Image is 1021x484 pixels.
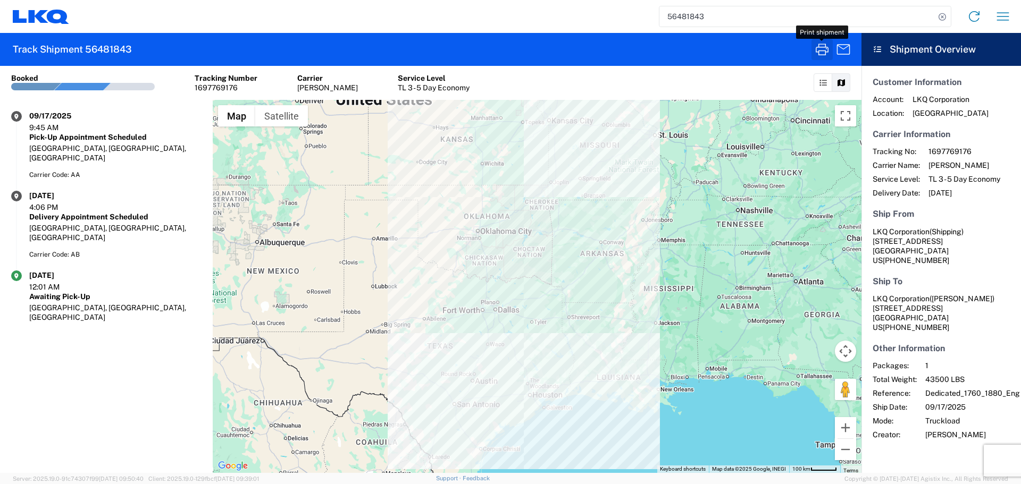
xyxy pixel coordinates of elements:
[913,108,989,118] span: [GEOGRAPHIC_DATA]
[835,379,856,400] button: Drag Pegman onto the map to open Street View
[843,468,858,473] a: Terms
[835,341,856,362] button: Map camera controls
[29,223,202,242] div: [GEOGRAPHIC_DATA], [GEOGRAPHIC_DATA], [GEOGRAPHIC_DATA]
[792,466,810,472] span: 100 km
[873,227,1010,265] address: [GEOGRAPHIC_DATA] US
[29,212,202,222] div: Delivery Appointment Scheduled
[255,105,308,126] button: Show satellite imagery
[29,270,82,280] div: [DATE]
[873,227,930,236] span: LKQ Corporation
[844,474,1008,483] span: Copyright © [DATE]-[DATE] Agistix Inc., All Rights Reserved
[660,465,706,473] button: Keyboard shortcuts
[873,147,920,156] span: Tracking No:
[873,361,917,370] span: Packages:
[873,77,1010,87] h5: Customer Information
[873,160,920,170] span: Carrier Name:
[29,132,202,142] div: Pick-Up Appointment Scheduled
[13,475,144,482] span: Server: 2025.19.0-91c74307f99
[463,475,490,481] a: Feedback
[215,459,250,473] img: Google
[873,388,917,398] span: Reference:
[873,294,1010,332] address: [GEOGRAPHIC_DATA] US
[873,95,904,104] span: Account:
[930,227,964,236] span: (Shipping)
[873,108,904,118] span: Location:
[13,43,132,56] h2: Track Shipment 56481843
[216,475,259,482] span: [DATE] 09:39:01
[873,343,1010,353] h5: Other Information
[835,417,856,438] button: Zoom in
[712,466,786,472] span: Map data ©2025 Google, INEGI
[873,416,917,426] span: Mode:
[29,282,82,292] div: 12:01 AM
[873,294,994,312] span: LKQ Corporation [STREET_ADDRESS]
[873,276,1010,286] h5: Ship To
[659,6,935,27] input: Shipment, tracking or reference number
[29,303,202,322] div: [GEOGRAPHIC_DATA], [GEOGRAPHIC_DATA], [GEOGRAPHIC_DATA]
[29,111,82,121] div: 09/17/2025
[99,475,144,482] span: [DATE] 09:50:40
[928,160,1000,170] span: [PERSON_NAME]
[883,256,949,265] span: [PHONE_NUMBER]
[148,475,259,482] span: Client: 2025.19.0-129fbcf
[873,430,917,439] span: Creator:
[398,73,470,83] div: Service Level
[835,105,856,126] button: Toggle fullscreen view
[215,459,250,473] a: Open this area in Google Maps (opens a new window)
[835,439,856,460] button: Zoom out
[297,83,358,92] div: [PERSON_NAME]
[873,402,917,412] span: Ship Date:
[29,292,202,301] div: Awaiting Pick-Up
[873,174,920,184] span: Service Level:
[873,129,1010,139] h5: Carrier Information
[873,209,1010,219] h5: Ship From
[913,95,989,104] span: LKQ Corporation
[195,73,257,83] div: Tracking Number
[873,375,917,384] span: Total Weight:
[398,83,470,92] div: TL 3 - 5 Day Economy
[195,83,257,92] div: 1697769176
[29,202,82,212] div: 4:06 PM
[873,237,943,245] span: [STREET_ADDRESS]
[928,188,1000,198] span: [DATE]
[928,174,1000,184] span: TL 3 - 5 Day Economy
[930,294,994,303] span: ([PERSON_NAME])
[873,188,920,198] span: Delivery Date:
[297,73,358,83] div: Carrier
[861,33,1021,66] header: Shipment Overview
[928,147,1000,156] span: 1697769176
[29,191,82,200] div: [DATE]
[29,143,202,163] div: [GEOGRAPHIC_DATA], [GEOGRAPHIC_DATA], [GEOGRAPHIC_DATA]
[436,475,463,481] a: Support
[789,465,840,473] button: Map Scale: 100 km per 46 pixels
[883,323,949,332] span: [PHONE_NUMBER]
[29,170,202,180] div: Carrier Code: AA
[218,105,255,126] button: Show street map
[29,250,202,259] div: Carrier Code: AB
[29,123,82,132] div: 9:45 AM
[11,73,38,83] div: Booked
